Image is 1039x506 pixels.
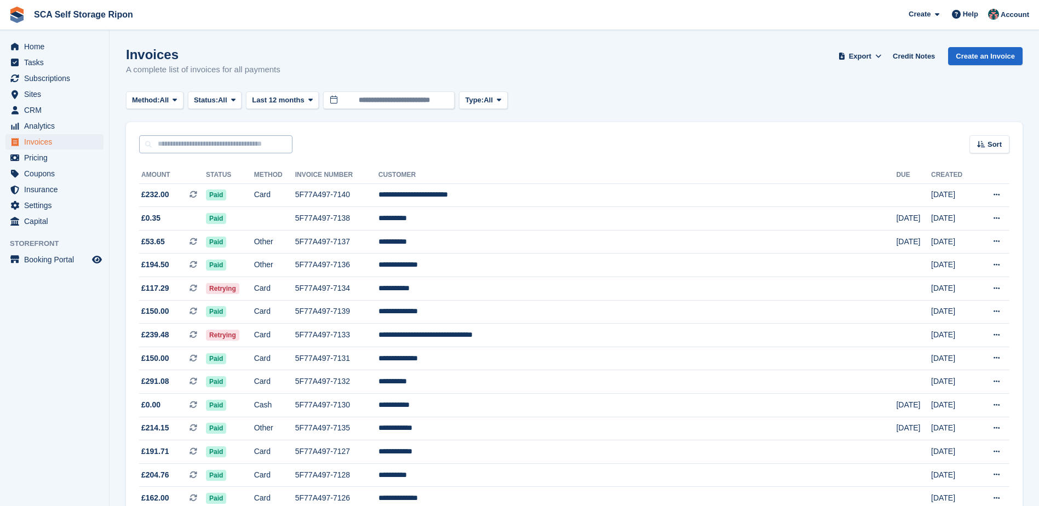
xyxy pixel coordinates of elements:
[206,353,226,364] span: Paid
[24,150,90,165] span: Pricing
[254,370,295,394] td: Card
[141,399,160,411] span: £0.00
[188,91,242,110] button: Status: All
[948,47,1023,65] a: Create an Invoice
[931,347,976,370] td: [DATE]
[5,166,104,181] a: menu
[931,166,976,184] th: Created
[141,469,169,481] span: £204.76
[206,166,254,184] th: Status
[254,463,295,487] td: Card
[206,237,226,248] span: Paid
[896,417,931,440] td: [DATE]
[24,134,90,150] span: Invoices
[931,300,976,324] td: [DATE]
[5,87,104,102] a: menu
[484,95,493,106] span: All
[254,394,295,417] td: Cash
[5,39,104,54] a: menu
[206,470,226,481] span: Paid
[141,446,169,457] span: £191.71
[896,166,931,184] th: Due
[295,370,378,394] td: 5F77A497-7132
[295,230,378,254] td: 5F77A497-7137
[931,183,976,207] td: [DATE]
[254,166,295,184] th: Method
[141,329,169,341] span: £239.48
[931,254,976,277] td: [DATE]
[295,347,378,370] td: 5F77A497-7131
[206,213,226,224] span: Paid
[295,166,378,184] th: Invoice Number
[5,118,104,134] a: menu
[254,417,295,440] td: Other
[5,198,104,213] a: menu
[141,189,169,200] span: £232.00
[5,55,104,70] a: menu
[24,39,90,54] span: Home
[5,150,104,165] a: menu
[295,394,378,417] td: 5F77A497-7130
[254,183,295,207] td: Card
[141,212,160,224] span: £0.35
[295,277,378,301] td: 5F77A497-7134
[132,95,160,106] span: Method:
[5,102,104,118] a: menu
[295,417,378,440] td: 5F77A497-7135
[24,182,90,197] span: Insurance
[24,71,90,86] span: Subscriptions
[206,400,226,411] span: Paid
[194,95,218,106] span: Status:
[30,5,137,24] a: SCA Self Storage Ripon
[378,166,897,184] th: Customer
[888,47,939,65] a: Credit Notes
[295,254,378,277] td: 5F77A497-7136
[141,236,165,248] span: £53.65
[10,238,109,249] span: Storefront
[254,254,295,277] td: Other
[141,283,169,294] span: £117.29
[141,422,169,434] span: £214.15
[126,64,280,76] p: A complete list of invoices for all payments
[931,463,976,487] td: [DATE]
[24,198,90,213] span: Settings
[931,440,976,464] td: [DATE]
[206,376,226,387] span: Paid
[295,300,378,324] td: 5F77A497-7139
[459,91,507,110] button: Type: All
[295,183,378,207] td: 5F77A497-7140
[206,493,226,504] span: Paid
[206,260,226,271] span: Paid
[836,47,884,65] button: Export
[295,463,378,487] td: 5F77A497-7128
[24,214,90,229] span: Capital
[849,51,871,62] span: Export
[206,306,226,317] span: Paid
[909,9,931,20] span: Create
[5,134,104,150] a: menu
[896,230,931,254] td: [DATE]
[206,330,239,341] span: Retrying
[24,55,90,70] span: Tasks
[126,91,183,110] button: Method: All
[206,423,226,434] span: Paid
[295,207,378,231] td: 5F77A497-7138
[90,253,104,266] a: Preview store
[24,87,90,102] span: Sites
[5,182,104,197] a: menu
[9,7,25,23] img: stora-icon-8386f47178a22dfd0bd8f6a31ec36ba5ce8667c1dd55bd0f319d3a0aa187defe.svg
[141,376,169,387] span: £291.08
[931,324,976,347] td: [DATE]
[141,353,169,364] span: £150.00
[24,118,90,134] span: Analytics
[254,440,295,464] td: Card
[141,492,169,504] span: £162.00
[252,95,304,106] span: Last 12 months
[931,394,976,417] td: [DATE]
[465,95,484,106] span: Type:
[141,306,169,317] span: £150.00
[246,91,319,110] button: Last 12 months
[160,95,169,106] span: All
[931,277,976,301] td: [DATE]
[931,230,976,254] td: [DATE]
